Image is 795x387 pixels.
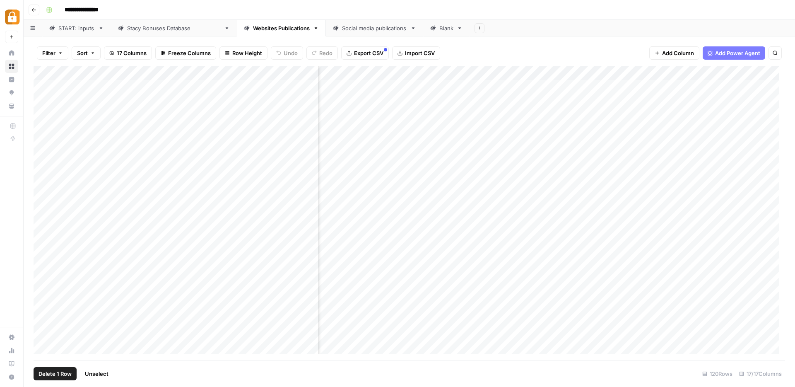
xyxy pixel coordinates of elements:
[405,49,435,57] span: Import CSV
[5,73,18,86] a: Insights
[104,46,152,60] button: 17 Columns
[85,370,108,378] span: Unselect
[80,367,113,380] button: Unselect
[5,10,20,24] img: Adzz Logo
[58,24,95,32] div: START: inputs
[354,49,383,57] span: Export CSV
[77,49,88,57] span: Sort
[232,49,262,57] span: Row Height
[699,367,736,380] div: 120 Rows
[5,60,18,73] a: Browse
[715,49,760,57] span: Add Power Agent
[72,46,101,60] button: Sort
[42,49,55,57] span: Filter
[5,46,18,60] a: Home
[306,46,338,60] button: Redo
[5,344,18,357] a: Usage
[219,46,267,60] button: Row Height
[5,357,18,370] a: Learning Hub
[237,20,326,36] a: Websites Publications
[117,49,147,57] span: 17 Columns
[5,7,18,27] button: Workspace: Adzz
[284,49,298,57] span: Undo
[39,370,72,378] span: Delete 1 Row
[5,86,18,99] a: Opportunities
[342,24,407,32] div: Social media publications
[155,46,216,60] button: Freeze Columns
[111,20,237,36] a: [PERSON_NAME] Bonuses Database
[37,46,68,60] button: Filter
[5,331,18,344] a: Settings
[253,24,310,32] div: Websites Publications
[34,367,77,380] button: Delete 1 Row
[5,99,18,113] a: Your Data
[5,370,18,384] button: Help + Support
[326,20,423,36] a: Social media publications
[271,46,303,60] button: Undo
[662,49,694,57] span: Add Column
[703,46,765,60] button: Add Power Agent
[127,24,221,32] div: [PERSON_NAME] Bonuses Database
[341,46,389,60] button: Export CSV
[168,49,211,57] span: Freeze Columns
[42,20,111,36] a: START: inputs
[736,367,785,380] div: 17/17 Columns
[319,49,332,57] span: Redo
[392,46,440,60] button: Import CSV
[423,20,470,36] a: Blank
[649,46,699,60] button: Add Column
[439,24,453,32] div: Blank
